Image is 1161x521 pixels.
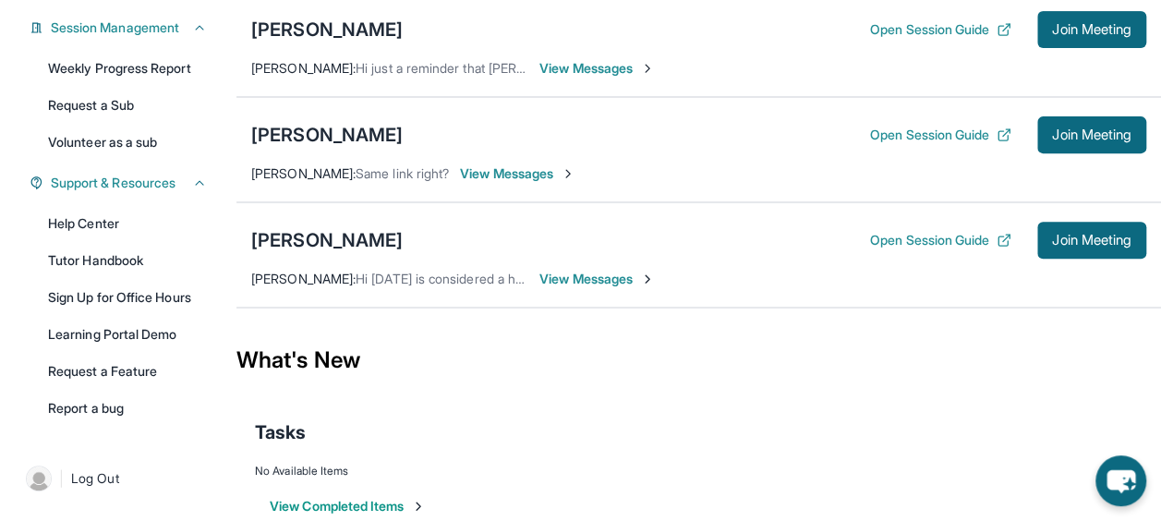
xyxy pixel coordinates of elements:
span: Support & Resources [51,174,175,192]
div: [PERSON_NAME] [251,227,403,253]
a: Sign Up for Office Hours [37,281,218,314]
div: [PERSON_NAME] [251,122,403,148]
img: user-img [26,466,52,491]
img: Chevron-Right [640,61,655,76]
a: Tutor Handbook [37,244,218,277]
button: Open Session Guide [870,231,1011,249]
button: chat-button [1095,455,1146,506]
span: Join Meeting [1052,129,1131,140]
button: Open Session Guide [870,126,1011,144]
button: View Completed Items [270,497,426,515]
img: Chevron-Right [561,166,575,181]
span: Hi just a reminder that [PERSON_NAME] has a session now [356,60,702,76]
span: [PERSON_NAME] : [251,271,356,286]
button: Support & Resources [43,174,207,192]
span: View Messages [460,164,575,183]
a: Request a Feature [37,355,218,388]
span: [PERSON_NAME] : [251,165,356,181]
span: Same link right? [356,165,449,181]
div: [PERSON_NAME] [251,17,403,42]
div: What's New [236,320,1161,401]
span: Join Meeting [1052,235,1131,246]
img: Chevron-Right [640,272,655,286]
span: Hi [DATE] is considered a holiday so i was wondering if the tutoring is on still? [356,271,809,286]
span: [PERSON_NAME] : [251,60,356,76]
span: View Messages [539,270,655,288]
span: | [59,467,64,490]
button: Join Meeting [1037,222,1146,259]
a: Weekly Progress Report [37,52,218,85]
button: Join Meeting [1037,116,1146,153]
button: Join Meeting [1037,11,1146,48]
a: |Log Out [18,458,218,499]
a: Help Center [37,207,218,240]
span: Log Out [71,469,119,488]
div: No Available Items [255,464,1143,479]
span: View Messages [539,59,655,78]
a: Report a bug [37,392,218,425]
a: Learning Portal Demo [37,318,218,351]
a: Request a Sub [37,89,218,122]
span: Session Management [51,18,179,37]
button: Open Session Guide [870,20,1011,39]
button: Session Management [43,18,207,37]
span: Join Meeting [1052,24,1131,35]
a: Volunteer as a sub [37,126,218,159]
span: Tasks [255,419,306,445]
